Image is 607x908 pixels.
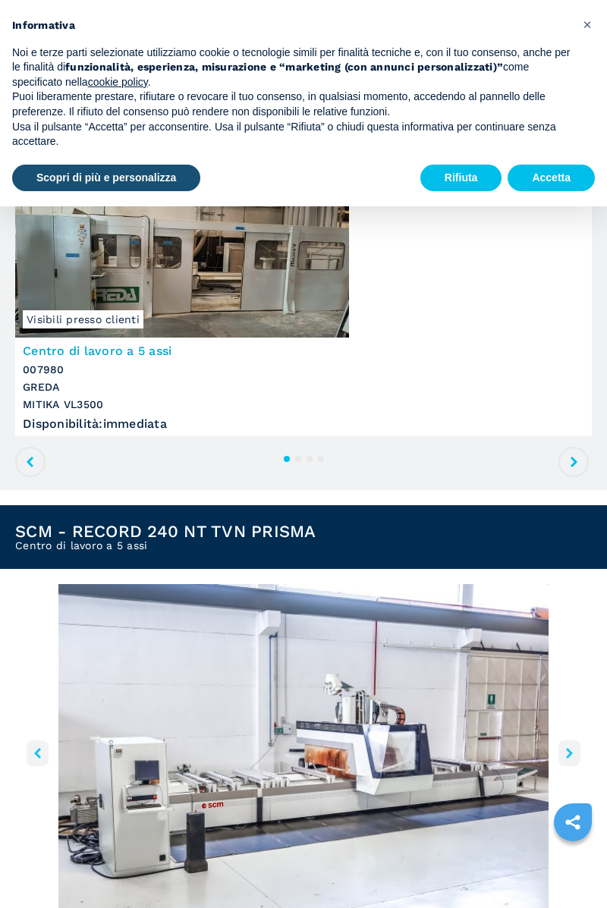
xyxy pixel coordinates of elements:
[23,417,584,430] div: Disponibilità : immediata
[12,90,571,119] p: Puoi liberamente prestare, rifiutare o revocare il tuo consenso, in qualsiasi momento, accedendo ...
[558,740,580,766] button: right-button
[27,740,49,766] button: left-button
[554,803,592,841] a: sharethis
[12,46,571,90] p: Noi e terze parti selezionate utilizziamo cookie o tecnologie simili per finalità tecniche e, con...
[543,840,596,897] iframe: Chat
[23,345,584,357] h3: Centro di lavoro a 5 assi
[12,165,200,192] button: Scopri di più e personalizza
[12,120,571,149] p: Usa il pulsante “Accetta” per acconsentire. Usa il pulsante “Rifiuta” o chiudi questa informativa...
[15,186,592,438] a: Centro di lavoro a 5 assi GREDA MITIKA VL3500Visibili presso clientiCentro di lavoro a 5 assi0079...
[12,18,571,33] h2: Informativa
[15,523,316,540] h1: SCM - RECORD 240 NT TVN PRISMA
[23,310,143,328] span: Visibili presso clienti
[307,456,313,462] button: 3
[284,456,290,462] button: 1
[88,76,148,88] a: cookie policy
[318,456,324,462] button: 4
[575,12,599,36] button: Chiudi questa informativa
[508,165,595,192] button: Accetta
[420,165,502,192] button: Rifiuta
[65,61,503,73] strong: funzionalità, esperienza, misurazione e “marketing (con annunci personalizzati)”
[15,186,349,338] img: Centro di lavoro a 5 assi GREDA MITIKA VL3500
[295,456,301,462] button: 2
[23,361,584,413] h3: 007980 GREDA MITIKA VL3500
[583,15,592,33] span: ×
[15,540,316,551] h2: Centro di lavoro a 5 assi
